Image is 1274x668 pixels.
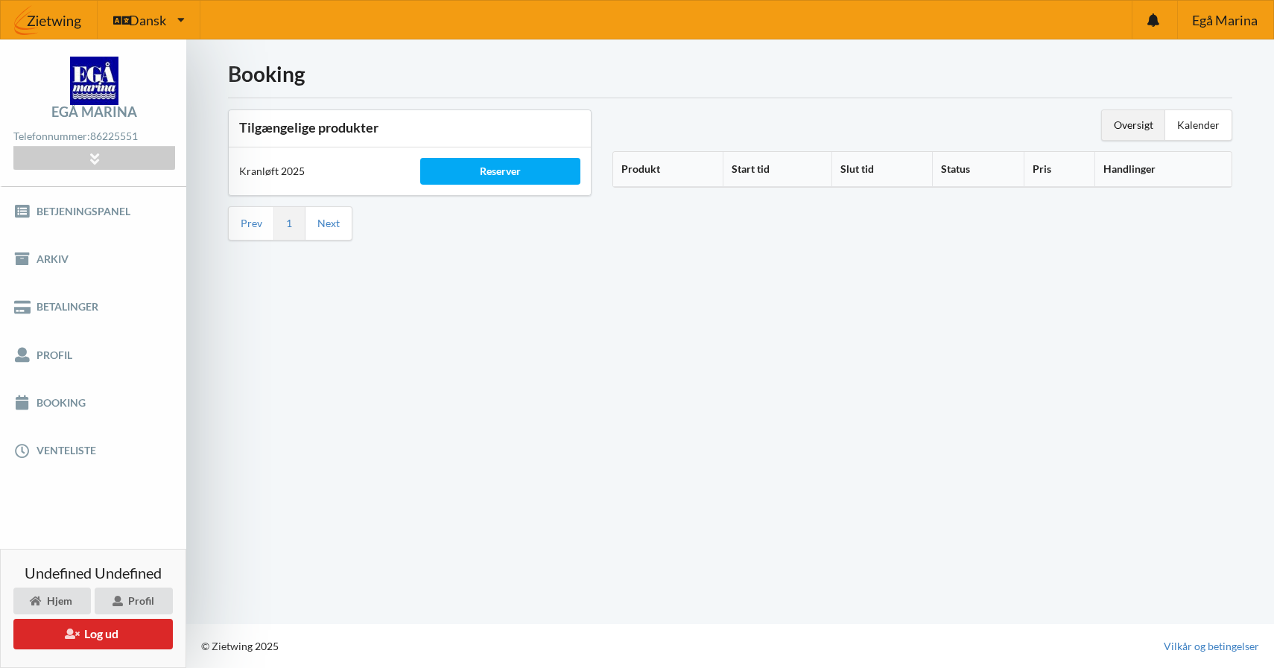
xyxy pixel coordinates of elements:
[1165,110,1232,140] div: Kalender
[95,588,173,614] div: Profil
[831,152,932,187] th: Slut tid
[51,105,137,118] div: Egå Marina
[1094,152,1232,187] th: Handlinger
[228,60,1232,87] h1: Booking
[239,119,580,136] h3: Tilgængelige produkter
[932,152,1024,187] th: Status
[1102,110,1165,140] div: Oversigt
[420,158,580,185] div: Reserver
[129,13,166,27] span: Dansk
[1024,152,1094,187] th: Pris
[13,588,91,614] div: Hjem
[1164,639,1259,654] a: Vilkår og betingelser
[70,57,118,105] img: logo
[13,127,174,147] div: Telefonnummer:
[1192,13,1258,27] span: Egå Marina
[241,217,262,230] a: Prev
[229,153,410,189] div: Kranløft 2025
[25,565,162,580] span: undefined undefined
[13,619,173,649] button: Log ud
[723,152,832,187] th: Start tid
[317,217,340,230] a: Next
[90,130,138,142] strong: 86225551
[613,152,723,187] th: Produkt
[286,217,292,230] a: 1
